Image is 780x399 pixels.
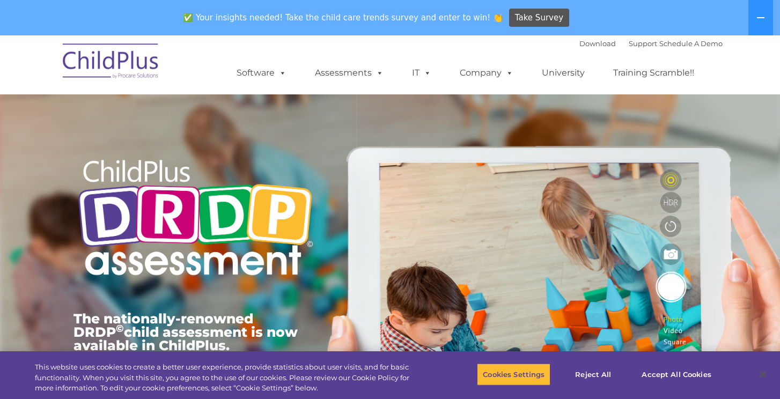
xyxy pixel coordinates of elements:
a: Company [449,62,524,84]
a: Download [579,39,616,48]
a: Support [629,39,657,48]
sup: © [116,322,124,335]
button: Reject All [560,363,627,386]
span: The nationally-renowned DRDP child assessment is now available in ChildPlus. [73,311,298,353]
span: Take Survey [515,9,563,27]
img: ChildPlus by Procare Solutions [57,36,165,90]
a: Training Scramble!! [602,62,705,84]
img: Copyright - DRDP Logo Light [73,145,317,293]
a: Software [226,62,297,84]
a: IT [401,62,442,84]
a: Assessments [304,62,394,84]
span: ✅ Your insights needed! Take the child care trends survey and enter to win! 👏 [179,7,507,28]
button: Accept All Cookies [636,363,717,386]
a: University [531,62,595,84]
a: Schedule A Demo [659,39,723,48]
font: | [579,39,723,48]
div: This website uses cookies to create a better user experience, provide statistics about user visit... [35,362,429,394]
a: Take Survey [509,9,570,27]
button: Close [751,363,775,386]
button: Cookies Settings [477,363,550,386]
